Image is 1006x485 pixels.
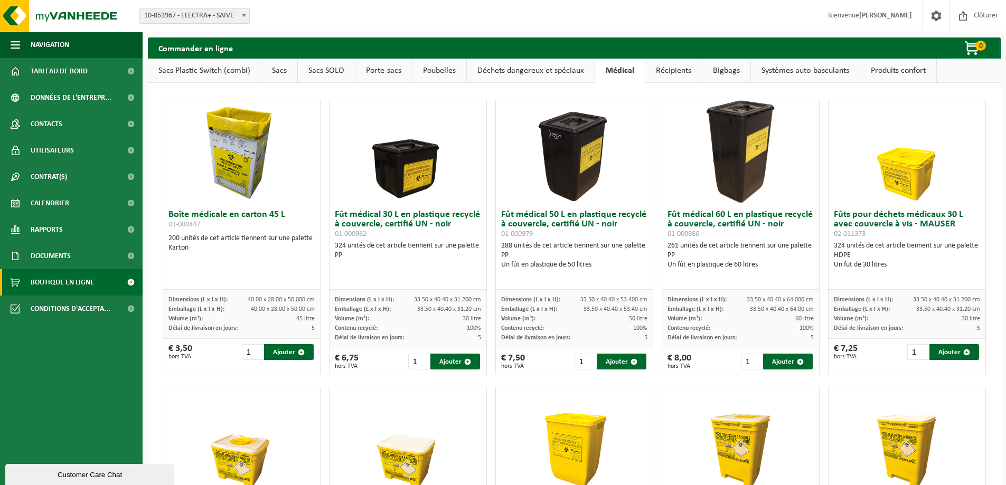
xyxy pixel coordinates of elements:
span: 33.50 x 40.40 x 64.00 cm [750,306,814,312]
a: Porte-sacs [355,59,412,83]
img: 01-000979 [522,99,627,205]
span: 40.00 x 28.00 x 50.000 cm [248,297,315,303]
span: 33.50 x 40.40 x 31.200 cm [414,297,481,303]
button: Ajouter [597,354,646,369]
span: Emballage (L x l x H): [667,306,723,312]
div: HDPE [834,251,980,260]
span: Dimensions (L x l x H): [168,297,228,303]
img: 01-000447 [189,99,295,205]
div: PP [501,251,647,260]
span: 5 [478,335,481,341]
a: Sacs Plastic Switch (combi) [148,59,261,83]
input: 1 [575,354,596,369]
input: 1 [408,354,430,369]
span: 60 litre [795,316,814,322]
span: Navigation [31,32,69,58]
div: 261 unités de cet article tiennent sur une palette [667,241,814,270]
span: 01-000982 [335,230,366,238]
span: Emballage (L x l x H): [501,306,557,312]
h2: Commander en ligne [148,37,243,58]
span: Délai de livraison en jours: [501,335,570,341]
span: 100% [633,325,647,331]
span: Dimensions (L x l x H): [667,297,727,303]
a: Sacs [261,59,297,83]
span: 33.50 x 40.40 x 64.000 cm [747,297,814,303]
button: Ajouter [929,344,979,360]
span: Données de l'entrepr... [31,84,111,111]
span: Emballage (L x l x H): [834,306,890,312]
span: 33.50 x 40.40 x 31.200 cm [913,297,980,303]
span: Boutique en ligne [31,269,94,296]
div: Un fût en plastique de 60 litres [667,260,814,270]
span: Contenu recyclé: [335,325,378,331]
span: 100% [800,325,814,331]
span: 33.50 x 40.40 x 53.40 cm [584,306,647,312]
input: 1 [741,354,763,369]
div: Karton [168,243,315,253]
div: € 3,50 [168,344,192,360]
div: Un fût en plastique de 50 litres [501,260,647,270]
iframe: chat widget [5,462,176,485]
a: Systèmes auto-basculants [751,59,860,83]
span: Volume (m³): [501,316,535,322]
div: 324 unités de cet article tiennent sur une palette [335,241,481,260]
img: 01-000986 [688,99,794,205]
span: 5 [644,335,647,341]
span: Délai de livraison en jours: [168,325,238,331]
span: hors TVA [168,354,192,360]
h3: Boîte médicale en carton 45 L [168,210,315,231]
span: Volume (m³): [667,316,702,322]
span: 02-011373 [834,230,866,238]
h3: Fûts pour déchets médicaux 30 L avec couvercle à vis - MAUSER [834,210,980,239]
div: PP [335,251,481,260]
span: 01-000979 [501,230,533,238]
span: 33.50 x 40.40 x 31.20 cm [417,306,481,312]
span: 5 [312,325,315,331]
span: 10-851967 - ELECTRA+ - SAIVE [139,8,250,24]
div: 324 unités de cet article tiennent sur une palette [834,241,980,270]
div: € 6,75 [335,354,359,369]
button: 0 [947,37,1000,59]
input: 1 [242,344,264,360]
span: 50 litre [629,316,647,322]
div: PP [667,251,814,260]
span: 01-000447 [168,221,200,229]
div: 288 unités de cet article tiennent sur une palette [501,241,647,270]
span: Tableau de bord [31,58,88,84]
img: 02-011373 [854,99,960,205]
span: Contacts [31,111,62,137]
span: Conditions d'accepta... [31,296,110,322]
span: Emballage (L x l x H): [168,306,224,312]
span: 30 litre [962,316,980,322]
a: Produits confort [860,59,936,83]
input: 1 [907,344,929,360]
div: 200 unités de cet article tiennent sur une palette [168,234,315,253]
a: Bigbags [702,59,750,83]
span: Contenu recyclé: [501,325,544,331]
button: Ajouter [264,344,314,360]
span: 5 [977,325,980,331]
span: Volume (m³): [335,316,369,322]
div: € 7,25 [834,344,858,360]
span: 45 litre [296,316,315,322]
span: Dimensions (L x l x H): [834,297,893,303]
span: Volume (m³): [834,316,868,322]
span: 5 [811,335,814,341]
button: Ajouter [763,354,813,369]
img: 01-000982 [355,99,461,205]
span: Emballage (L x l x H): [335,306,391,312]
div: € 7,50 [501,354,525,369]
span: Calendrier [31,190,69,216]
span: hors TVA [834,354,858,360]
a: Déchets dangereux et spéciaux [467,59,595,83]
a: Médical [595,59,645,83]
span: Dimensions (L x l x H): [335,297,394,303]
span: Délai de livraison en jours: [335,335,404,341]
div: € 8,00 [667,354,691,369]
a: Récipients [645,59,702,83]
button: Ajouter [430,354,480,369]
span: 30 litre [463,316,481,322]
span: Utilisateurs [31,137,74,164]
span: Rapports [31,216,63,243]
